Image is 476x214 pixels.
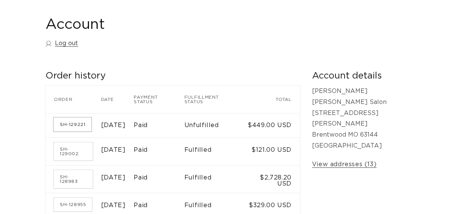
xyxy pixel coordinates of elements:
td: $2,728.20 USD [245,165,300,193]
time: [DATE] [101,122,126,128]
a: Order number SH-129002 [54,142,93,160]
a: View addresses (13) [312,159,376,170]
a: Order number SH-128955 [54,198,92,211]
time: [DATE] [101,147,126,153]
th: Payment status [134,86,184,113]
td: Fulfilled [184,165,245,193]
h2: Account details [312,70,431,82]
a: Order number SH-128983 [54,170,93,188]
h2: Order history [45,70,300,82]
th: Total [245,86,300,113]
th: Order [45,86,101,113]
th: Fulfillment status [184,86,245,113]
p: [PERSON_NAME] [PERSON_NAME] Salon [STREET_ADDRESS][PERSON_NAME] Brentwood MO 63144 [GEOGRAPHIC_DATA] [312,86,431,151]
td: Unfulfilled [184,113,245,138]
a: Order number SH-129221 [54,118,91,131]
td: $449.00 USD [245,113,300,138]
time: [DATE] [101,175,126,181]
td: Paid [134,137,184,165]
td: $121.00 USD [245,137,300,165]
td: Fulfilled [184,137,245,165]
th: Date [101,86,134,113]
time: [DATE] [101,202,126,208]
a: Log out [45,38,78,49]
td: Paid [134,165,184,193]
h1: Account [45,16,431,34]
td: Paid [134,113,184,138]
